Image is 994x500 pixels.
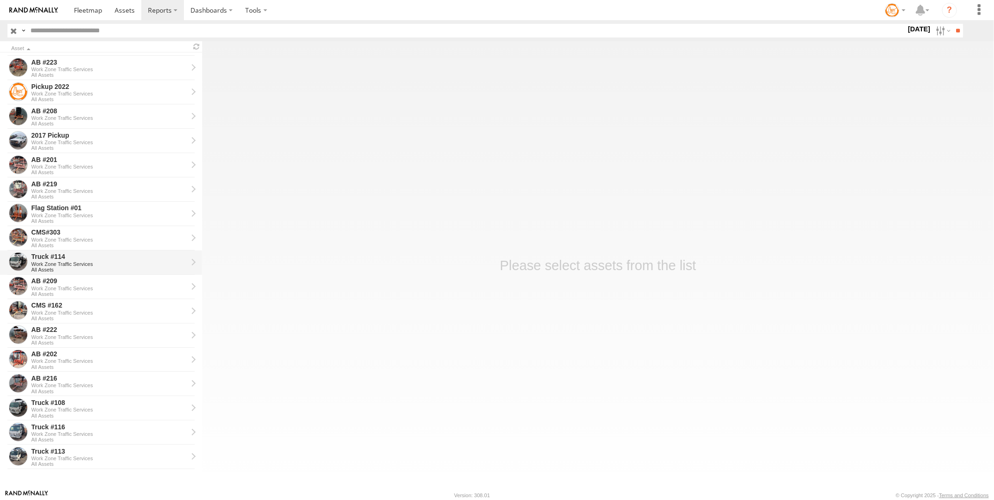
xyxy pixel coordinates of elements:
[31,447,188,456] div: Truck #113 - View Asset History
[31,340,188,346] div: All Assets
[31,107,188,115] div: AB #208 - View Asset History
[942,3,957,18] i: ?
[31,267,188,272] div: All Assets
[20,24,27,37] label: Search Query
[31,72,188,78] div: All Assets
[31,237,188,243] div: Work Zone Traffic Services
[31,407,188,412] div: Work Zone Traffic Services
[31,204,188,212] div: Flag Station #01 - View Asset History
[31,456,188,461] div: Work Zone Traffic Services
[31,228,188,236] div: CMS#303 - View Asset History
[31,121,188,126] div: All Assets
[31,398,188,407] div: Truck #108 - View Asset History
[31,310,188,316] div: Work Zone Traffic Services
[31,461,188,467] div: All Assets
[31,350,188,358] div: AB #202 - View Asset History
[932,24,952,37] label: Search Filter Options
[31,155,188,164] div: AB #201 - View Asset History
[31,374,188,382] div: AB #216 - View Asset History
[31,194,188,199] div: All Assets
[31,243,188,248] div: All Assets
[5,491,48,500] a: Visit our Website
[31,437,188,442] div: All Assets
[31,431,188,437] div: Work Zone Traffic Services
[31,213,188,218] div: Work Zone Traffic Services
[31,325,188,334] div: AB #222 - View Asset History
[31,261,188,267] div: Work Zone Traffic Services
[31,358,188,364] div: Work Zone Traffic Services
[31,364,188,370] div: All Assets
[896,493,989,498] div: © Copyright 2025 -
[31,164,188,169] div: Work Zone Traffic Services
[882,3,909,17] div: Tommy Stauffer
[31,145,188,151] div: All Assets
[31,188,188,194] div: Work Zone Traffic Services
[31,180,188,188] div: AB #219 - View Asset History
[31,382,188,388] div: Work Zone Traffic Services
[191,42,202,51] span: Refresh
[31,131,188,140] div: 2017 Pickup - View Asset History
[31,82,188,91] div: Pickup 2022 - View Asset History
[31,252,188,261] div: Truck #114 - View Asset History
[31,291,188,297] div: All Assets
[31,286,188,291] div: Work Zone Traffic Services
[454,493,490,498] div: Version: 308.01
[31,169,188,175] div: All Assets
[9,7,58,14] img: rand-logo.svg
[939,493,989,498] a: Terms and Conditions
[31,140,188,145] div: Work Zone Traffic Services
[31,334,188,340] div: Work Zone Traffic Services
[31,316,188,321] div: All Assets
[31,66,188,72] div: Work Zone Traffic Services
[31,277,188,285] div: AB #209 - View Asset History
[31,301,188,309] div: CMS #162 - View Asset History
[31,423,188,431] div: Truck #116 - View Asset History
[31,115,188,121] div: Work Zone Traffic Services
[31,218,188,224] div: All Assets
[906,24,932,34] label: [DATE]
[11,46,187,51] div: Click to Sort
[31,91,188,96] div: Work Zone Traffic Services
[31,58,188,66] div: AB #223 - View Asset History
[31,96,188,102] div: All Assets
[31,413,188,419] div: All Assets
[31,389,188,394] div: All Assets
